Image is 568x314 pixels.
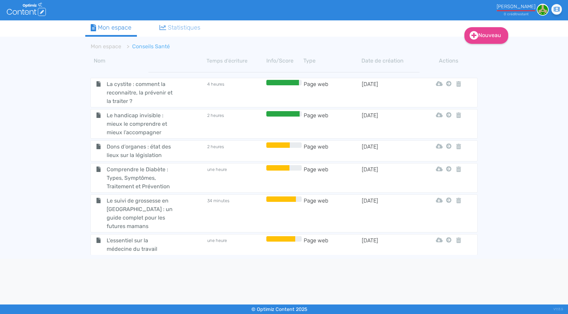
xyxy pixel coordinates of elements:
[207,111,265,137] td: 2 heures
[265,57,303,65] th: Info/Score
[85,38,425,55] nav: breadcrumb
[207,165,265,191] td: une heure
[537,4,549,16] img: 613494f560f79593adfc277993a4867a
[91,43,121,50] a: Mon espace
[444,57,453,65] th: Actions
[207,57,265,65] th: Temps d'écriture
[504,12,529,16] small: 0 crédit restant
[303,142,361,159] td: Page web
[361,80,420,105] td: [DATE]
[497,4,535,10] div: [PERSON_NAME]
[361,111,420,137] td: [DATE]
[102,165,178,191] span: Comprendre le Diabète : Types, Symptômes, Traitement et Prévention
[361,236,420,253] td: [DATE]
[303,57,361,65] th: Type
[464,27,508,44] a: Nouveau
[303,196,361,230] td: Page web
[102,111,178,137] span: Le handicap invisible : mieux le comprendre et mieux l’accompagner
[303,111,361,137] td: Page web
[303,80,361,105] td: Page web
[303,236,361,253] td: Page web
[85,20,137,37] a: Mon espace
[207,142,265,159] td: 2 heures
[102,196,178,230] span: Le suivi de grossesse en [GEOGRAPHIC_DATA] : un guide complet pour les futures mamans
[361,196,420,230] td: [DATE]
[361,142,420,159] td: [DATE]
[102,80,178,105] span: La cystite : comment la reconnaitre, la prévenir et la traiter ?
[207,196,265,230] td: 34 minutes
[91,23,131,32] div: Mon espace
[121,42,170,51] li: Conseils Santé
[251,307,307,312] small: © Optimiz Content 2025
[102,142,178,159] span: Dons d’organes : état des lieux sur la législation
[303,165,361,191] td: Page web
[207,80,265,105] td: 4 heures
[361,57,420,65] th: Date de création
[159,23,201,32] div: Statistiques
[207,236,265,253] td: une heure
[361,165,420,191] td: [DATE]
[90,57,207,65] th: Nom
[553,304,563,314] div: V1.13.5
[154,20,206,35] a: Statistiques
[102,236,178,253] span: L'essentiel sur la médecine du travail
